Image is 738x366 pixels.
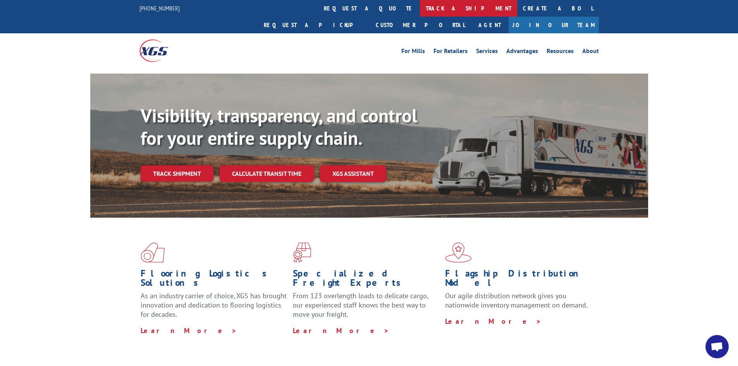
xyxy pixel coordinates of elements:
[141,103,417,150] b: Visibility, transparency, and control for your entire supply chain.
[258,17,370,33] a: Request a pickup
[401,48,425,57] a: For Mills
[141,291,287,319] span: As an industry carrier of choice, XGS has brought innovation and dedication to flooring logistics...
[320,165,386,182] a: XGS ASSISTANT
[547,48,574,57] a: Resources
[445,242,472,263] img: xgs-icon-flagship-distribution-model-red
[445,291,588,309] span: Our agile distribution network gives you nationwide inventory management on demand.
[471,17,509,33] a: Agent
[293,326,389,335] a: Learn More >
[293,291,439,326] p: From 123 overlength loads to delicate cargo, our experienced staff knows the best way to move you...
[445,269,592,291] h1: Flagship Distribution Model
[705,335,729,358] div: Open chat
[141,165,213,182] a: Track shipment
[476,48,498,57] a: Services
[139,4,180,12] a: [PHONE_NUMBER]
[370,17,471,33] a: Customer Portal
[141,269,287,291] h1: Flooring Logistics Solutions
[293,242,311,263] img: xgs-icon-focused-on-flooring-red
[141,242,165,263] img: xgs-icon-total-supply-chain-intelligence-red
[506,48,538,57] a: Advantages
[445,317,542,326] a: Learn More >
[509,17,599,33] a: Join Our Team
[293,269,439,291] h1: Specialized Freight Experts
[141,326,237,335] a: Learn More >
[582,48,599,57] a: About
[220,165,314,182] a: Calculate transit time
[434,48,468,57] a: For Retailers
